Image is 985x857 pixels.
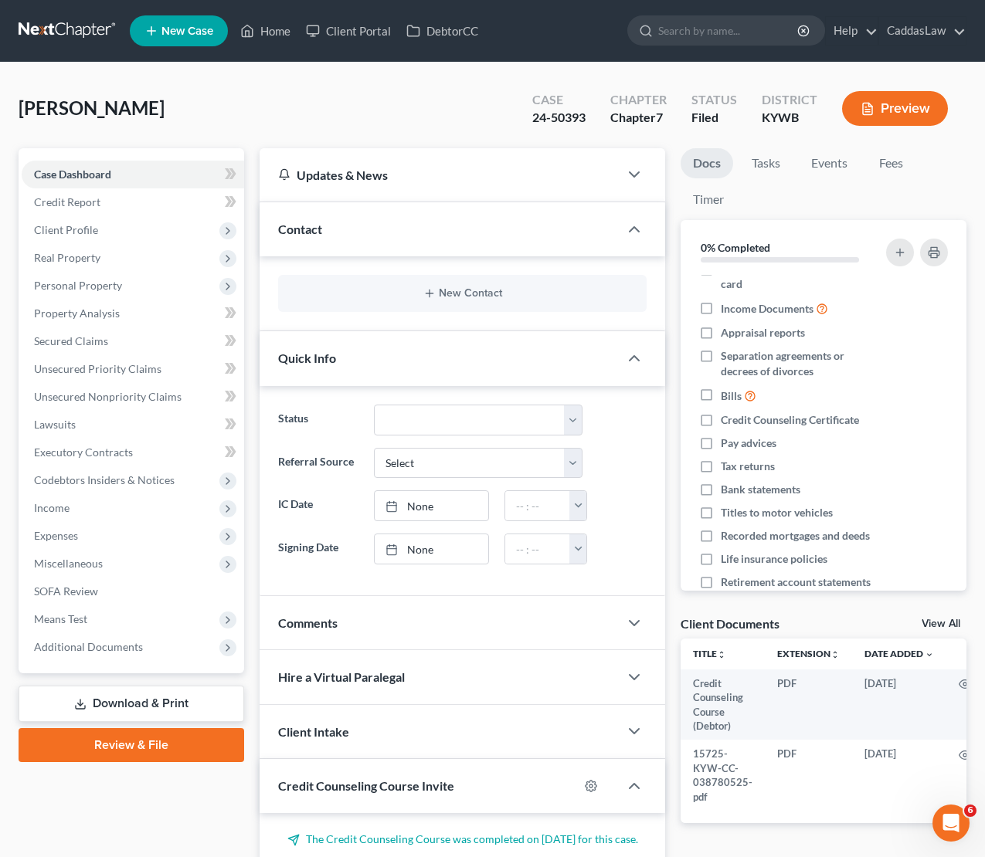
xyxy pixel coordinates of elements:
[681,740,765,811] td: 15725-KYW-CC-038780525-pdf
[656,110,663,124] span: 7
[826,17,878,45] a: Help
[739,148,793,178] a: Tasks
[762,109,817,127] div: KYWB
[22,327,244,355] a: Secured Claims
[19,686,244,722] a: Download & Print
[290,287,635,300] button: New Contact
[399,17,486,45] a: DebtorCC
[19,97,165,119] span: [PERSON_NAME]
[721,412,859,428] span: Credit Counseling Certificate
[278,222,322,236] span: Contact
[964,804,977,817] span: 6
[852,740,946,811] td: [DATE]
[765,740,852,811] td: PDF
[34,529,78,542] span: Expenses
[721,551,827,567] span: Life insurance policies
[278,724,349,739] span: Client Intake
[691,91,737,109] div: Status
[161,25,213,37] span: New Case
[721,301,813,317] span: Income Documents
[22,439,244,466] a: Executory Contracts
[505,491,570,520] input: -- : --
[681,669,765,740] td: Credit Counseling Course (Debtor)
[777,648,840,659] a: Extensionunfold_more
[22,161,244,188] a: Case Dashboard
[278,832,647,847] p: The Credit Counseling Course was completed on [DATE] for this case.
[532,91,586,109] div: Case
[842,91,948,126] button: Preview
[721,348,881,379] span: Separation agreements or decrees of divorces
[278,669,405,684] span: Hire a Virtual Paralegal
[852,669,946,740] td: [DATE]
[233,17,298,45] a: Home
[693,648,726,659] a: Titleunfold_more
[270,490,366,521] label: IC Date
[34,334,108,347] span: Secured Claims
[34,501,70,514] span: Income
[721,482,800,497] span: Bank statements
[34,418,76,431] span: Lawsuits
[532,109,586,127] div: 24-50393
[34,445,133,459] span: Executory Contracts
[34,584,98,598] span: SOFA Review
[375,534,488,564] a: None
[681,615,780,632] div: Client Documents
[34,473,175,486] span: Codebtors Insiders & Notices
[278,778,454,793] span: Credit Counseling Course Invite
[721,528,870,544] span: Recorded mortgages and deeds
[721,574,871,590] span: Retirement account statements
[34,251,100,264] span: Real Property
[278,167,601,183] div: Updates & News
[278,351,336,365] span: Quick Info
[691,109,737,127] div: Filed
[610,109,667,127] div: Chapter
[864,648,934,659] a: Date Added expand_more
[34,640,143,653] span: Additional Documents
[270,405,366,435] label: Status
[721,325,805,340] span: Appraisal reports
[270,534,366,564] label: Signing Date
[505,534,570,564] input: -- : --
[721,261,881,292] span: Drivers license & social security card
[34,223,98,236] span: Client Profile
[925,650,934,659] i: expand_more
[22,355,244,383] a: Unsecured Priority Claims
[34,557,103,570] span: Miscellaneous
[765,669,852,740] td: PDF
[22,188,244,216] a: Credit Report
[34,279,122,292] span: Personal Property
[721,388,742,404] span: Bills
[22,578,244,605] a: SOFA Review
[721,505,833,520] span: Titles to motor vehicles
[762,91,817,109] div: District
[34,362,161,375] span: Unsecured Priority Claims
[19,728,244,762] a: Review & File
[830,650,840,659] i: unfold_more
[375,491,488,520] a: None
[701,241,770,254] strong: 0% Completed
[278,615,338,630] span: Comments
[34,168,111,181] span: Case Dashboard
[799,148,860,178] a: Events
[34,390,182,403] span: Unsecured Nonpriority Claims
[658,16,800,45] input: Search by name...
[22,383,244,411] a: Unsecured Nonpriority Claims
[610,91,667,109] div: Chapter
[922,618,960,629] a: View All
[879,17,966,45] a: CaddasLaw
[270,448,366,479] label: Referral Source
[298,17,399,45] a: Client Portal
[866,148,915,178] a: Fees
[721,459,775,474] span: Tax returns
[717,650,726,659] i: unfold_more
[34,195,100,208] span: Credit Report
[22,411,244,439] a: Lawsuits
[721,435,776,451] span: Pay advices
[681,185,736,215] a: Timer
[34,612,87,625] span: Means Test
[932,804,970,842] iframe: Intercom live chat
[681,148,733,178] a: Docs
[22,300,244,327] a: Property Analysis
[34,307,120,320] span: Property Analysis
